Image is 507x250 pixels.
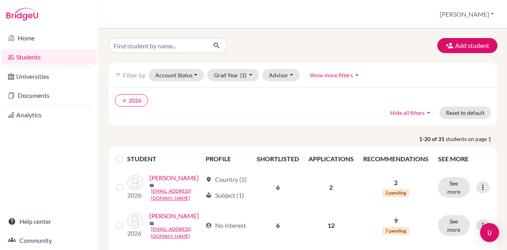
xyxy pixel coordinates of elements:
a: [PERSON_NAME] [149,211,199,221]
th: SHORTLISTED [252,149,304,168]
a: Documents [2,88,97,103]
button: Grad Year(1) [207,69,259,81]
td: 12 [304,206,358,244]
div: No interest [206,221,246,230]
span: 7 pending [382,227,409,235]
button: Advisor [262,69,300,81]
button: See more [438,215,470,236]
span: students on page 1 [446,135,497,143]
th: PROFILE [201,149,252,168]
th: RECOMMENDATIONS [358,149,433,168]
span: location_on [206,176,212,183]
a: Students [2,49,97,65]
p: 9 [363,216,429,225]
span: mail [149,183,154,188]
th: SEE MORE [433,149,494,168]
td: 2 [304,168,358,206]
th: STUDENT [127,149,201,168]
a: [EMAIL_ADDRESS][DOMAIN_NAME] [151,187,202,202]
a: Home [2,30,97,46]
input: Find student by name... [109,38,207,53]
div: Open Intercom Messenger [480,223,499,242]
span: (1) [240,72,246,78]
td: 6 [252,206,304,244]
button: clear2026 [115,94,148,107]
img: Anderson, Raven [127,175,143,191]
a: Universities [2,69,97,84]
button: [PERSON_NAME] [436,7,497,22]
a: Help center [2,214,97,229]
img: Bridge-U [6,8,38,21]
th: APPLICATIONS [304,149,358,168]
p: 2 [363,178,429,187]
div: Country (5) [206,175,247,184]
span: Show more filters [310,72,353,78]
button: Reset to default [439,107,491,119]
span: mail [149,221,154,226]
span: Filter by [123,71,145,79]
span: local_library [206,192,212,198]
div: Subject (1) [206,191,244,200]
a: [PERSON_NAME] [149,173,199,183]
button: See more [438,177,470,198]
strong: 1-20 of 31 [419,135,446,143]
a: Analytics [2,107,97,123]
span: 2 pending [382,189,409,197]
button: Hide all filtersarrow_drop_up [383,107,439,119]
td: 6 [252,168,304,206]
i: arrow_drop_up [353,71,361,79]
a: [EMAIL_ADDRESS][DOMAIN_NAME] [151,225,202,240]
p: 2026 [127,229,143,238]
button: Account Status [149,69,204,81]
button: Show more filtersarrow_drop_up [303,69,368,81]
button: Add student [437,38,497,53]
img: Backe, Asa [127,213,143,229]
p: 2026 [127,191,143,200]
span: Hide all filters [390,109,425,116]
span: account_circle [206,222,212,229]
i: clear [122,98,127,103]
i: filter_list [115,72,121,78]
a: Community [2,233,97,248]
i: arrow_drop_up [425,109,433,116]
